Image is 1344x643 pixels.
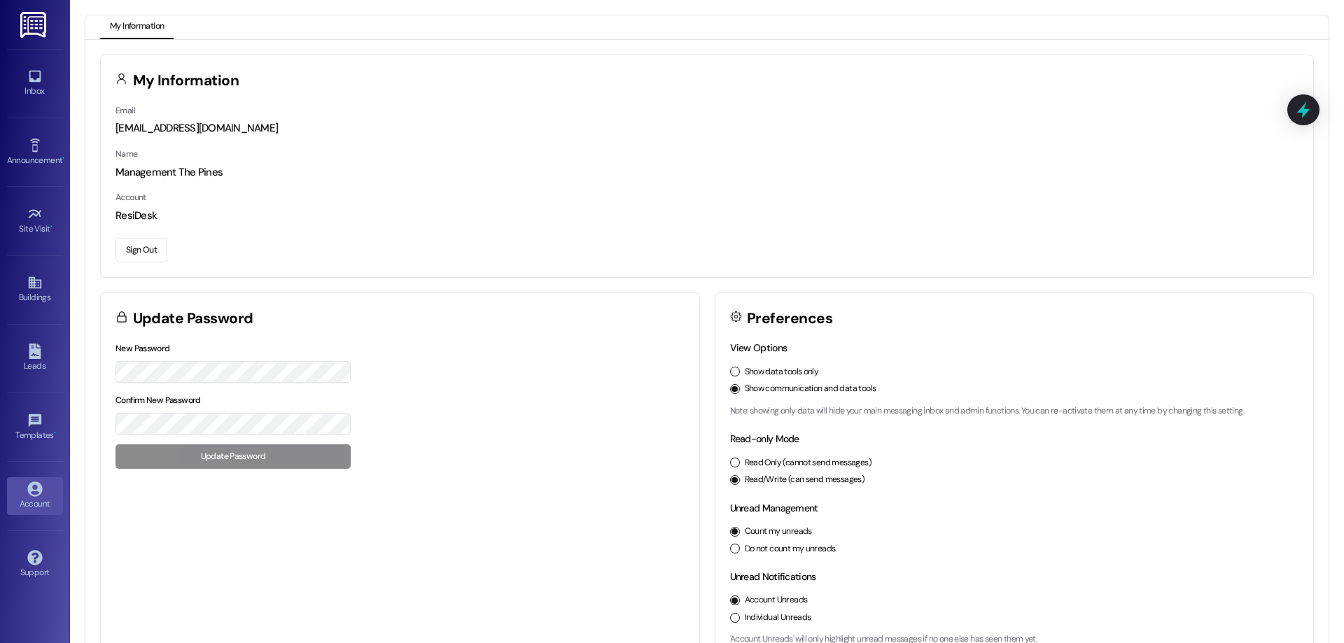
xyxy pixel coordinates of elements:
a: Templates • [7,409,63,446]
span: • [50,222,52,232]
button: My Information [100,15,174,39]
label: Unread Notifications [730,570,816,583]
h3: Preferences [747,311,832,326]
label: Individual Unreads [745,612,811,624]
label: Account [115,192,146,203]
a: Leads [7,339,63,377]
div: ResiDesk [115,209,1298,223]
label: Unread Management [730,502,818,514]
img: ResiDesk Logo [20,12,49,38]
p: Note: showing only data will hide your main messaging inbox and admin functions. You can re-activ... [730,405,1299,418]
label: Account Unreads [745,594,808,607]
label: Do not count my unreads [745,543,836,556]
label: Show communication and data tools [745,383,876,395]
span: • [54,428,56,438]
label: View Options [730,341,787,354]
button: Sign Out [115,238,167,262]
label: Email [115,105,135,116]
label: Read-only Mode [730,432,799,445]
a: Inbox [7,64,63,102]
label: Name [115,148,138,160]
label: Show data tools only [745,366,819,379]
div: [EMAIL_ADDRESS][DOMAIN_NAME] [115,121,1298,136]
a: Account [7,477,63,515]
label: Confirm New Password [115,395,201,406]
label: Count my unreads [745,525,812,538]
a: Buildings [7,271,63,309]
a: Site Visit • [7,202,63,240]
a: Support [7,546,63,584]
label: New Password [115,343,170,354]
label: Read/Write (can send messages) [745,474,865,486]
span: • [62,153,64,163]
h3: Update Password [133,311,253,326]
label: Read Only (cannot send messages) [745,457,871,469]
h3: My Information [133,73,239,88]
div: Management The Pines [115,165,1298,180]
